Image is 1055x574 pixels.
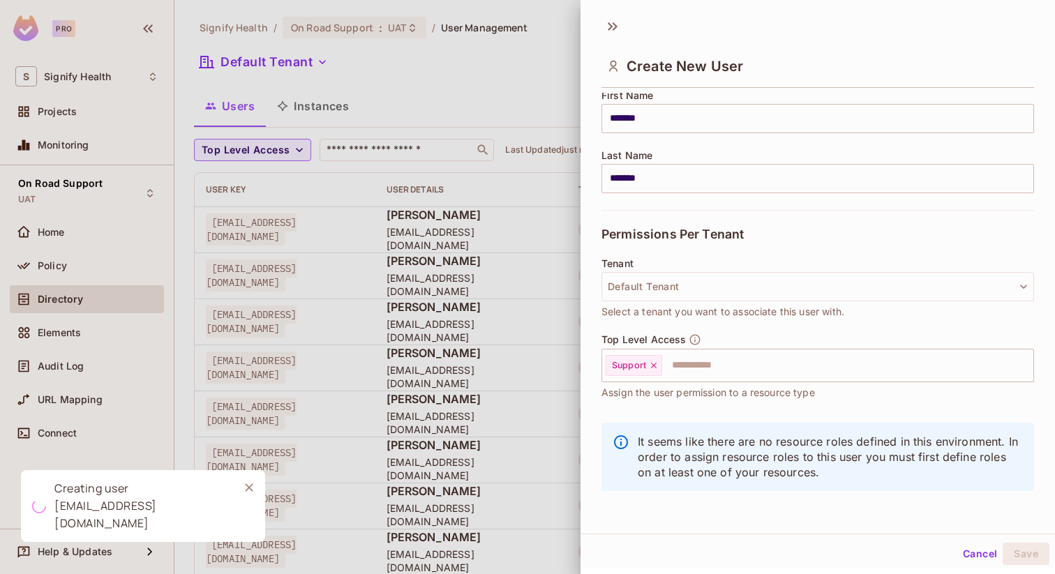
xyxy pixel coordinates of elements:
span: Create New User [627,58,743,75]
button: Close [239,477,260,498]
span: Support [612,360,646,371]
button: Save [1003,543,1049,565]
button: Cancel [957,543,1003,565]
div: Creating user [EMAIL_ADDRESS][DOMAIN_NAME] [54,480,227,532]
span: Select a tenant you want to associate this user with. [601,304,844,319]
span: Tenant [601,258,634,269]
span: Assign the user permission to a resource type [601,385,815,400]
p: It seems like there are no resource roles defined in this environment. In order to assign resourc... [638,434,1023,480]
span: Top Level Access [601,334,686,345]
span: First Name [601,90,654,101]
span: Permissions Per Tenant [601,227,744,241]
div: Support [606,355,662,376]
span: Last Name [601,150,652,161]
button: Default Tenant [601,272,1034,301]
button: Open [1026,363,1029,366]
